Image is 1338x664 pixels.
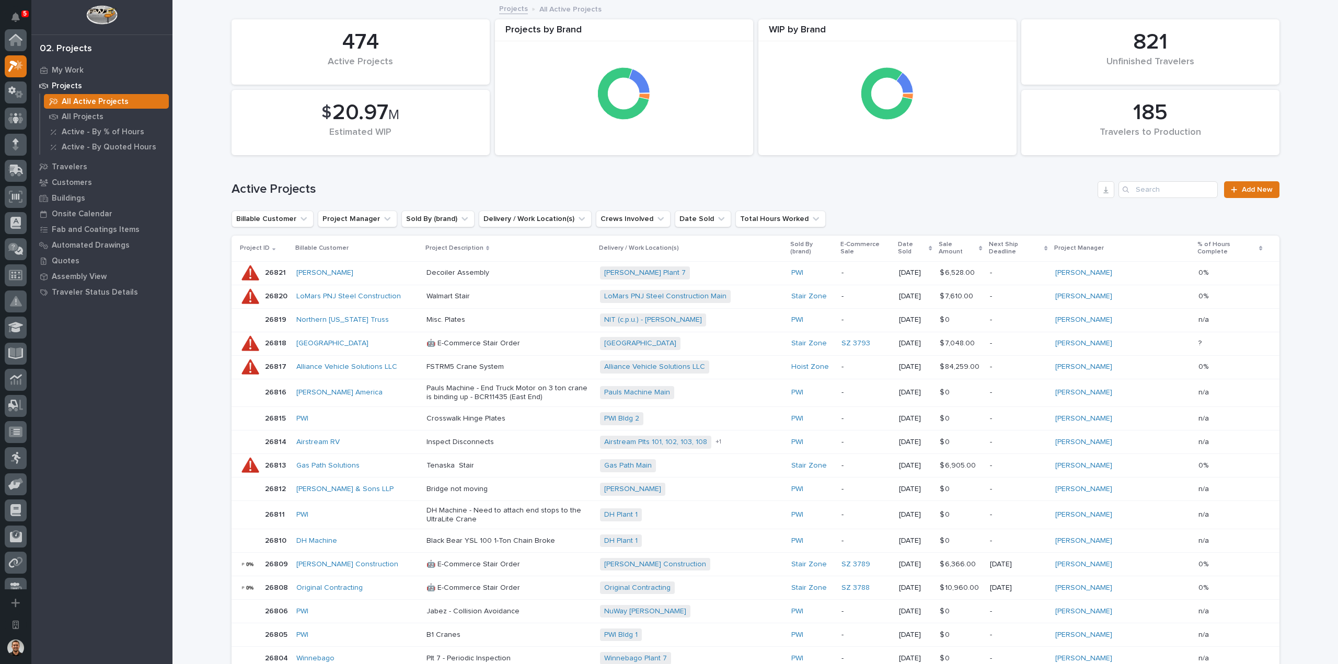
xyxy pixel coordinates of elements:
p: Active - By % of Hours [62,127,144,137]
p: - [841,292,891,301]
a: PWI [791,654,803,663]
tr: 2681026810 DH Machine Black Bear YSL 100 1-Ton Chain BrokeDH Plant 1 PWI -[DATE]$ 0$ 0 -[PERSON_N... [232,529,1279,553]
p: - [841,537,891,545]
a: DH Machine [296,537,337,545]
a: [PERSON_NAME] [1055,269,1112,277]
p: Project Description [425,242,483,254]
input: Search [1118,181,1218,198]
button: users-avatar [5,637,27,659]
a: Assembly View [31,269,172,284]
a: Stair Zone [791,292,827,301]
a: [PERSON_NAME] [1055,537,1112,545]
tr: 2681626816 [PERSON_NAME] America Pauls Machine - End Truck Motor on 3 ton crane is binding up - B... [232,379,1279,407]
a: [PERSON_NAME] [1055,560,1112,569]
p: All Active Projects [62,97,129,107]
p: FSTRM5 Crane System [426,363,592,371]
p: - [841,631,891,639]
a: DH Plant 1 [604,537,638,545]
div: 821 [1039,29,1262,55]
p: - [990,631,1047,639]
p: B1 Cranes [426,631,592,639]
p: - [841,654,891,663]
div: Unfinished Travelers [1039,56,1262,78]
a: All Active Projects [40,94,172,109]
p: % of Hours Complete [1197,239,1257,258]
p: Active - By Quoted Hours [62,143,156,152]
a: PWI [791,414,803,423]
p: 26817 [265,360,289,371]
div: Projects by Brand [495,25,753,42]
p: $ 6,366.00 [940,558,978,569]
a: NIT (c.p.u.) - [PERSON_NAME] [604,316,702,324]
a: [PERSON_NAME] [1055,388,1112,397]
tr: 2682026820 LoMars PNJ Steel Construction Walmart StairLoMars PNJ Steel Construction Main Stair Zo... [232,285,1279,308]
p: n/a [1198,652,1211,663]
a: PWI [791,485,803,494]
p: Onsite Calendar [52,209,112,219]
img: Workspace Logo [86,5,117,25]
p: [DATE] [899,461,931,470]
p: 26810 [265,534,289,545]
a: PWI [296,607,308,616]
div: Notifications5 [13,13,27,29]
a: PWI [791,607,803,616]
p: [DATE] [899,292,931,301]
a: My Work [31,62,172,78]
a: PWI [296,631,308,639]
p: 5 [23,10,27,17]
p: $ 0 [940,652,952,663]
p: 0% [1198,581,1210,592]
a: [PERSON_NAME] Construction [604,560,706,569]
a: [PERSON_NAME] [1055,584,1112,592]
a: [PERSON_NAME] [1055,461,1112,470]
p: 🤖 E-Commerce Stair Order [426,339,592,348]
a: [PERSON_NAME] Plant 7 [604,269,686,277]
p: Jabez - Collision Avoidance [426,607,592,616]
p: $ 0 [940,483,952,494]
p: Plt 7 - Periodic Inspection [426,654,592,663]
a: PWI [296,414,308,423]
p: Project ID [240,242,270,254]
a: [PERSON_NAME] & Sons LLP [296,485,394,494]
p: - [990,414,1047,423]
p: - [841,363,891,371]
p: 🤖 E-Commerce Stair Order [426,584,592,592]
a: Original Contracting [604,584,671,592]
a: [PERSON_NAME] Construction [296,560,398,569]
tr: 2681426814 Airstream RV Inspect DisconnectsAirstream Plts 101, 102, 103, 108 +1PWI -[DATE]$ 0$ 0 ... [232,430,1279,454]
a: Travelers [31,159,172,174]
tr: 2681826818 [GEOGRAPHIC_DATA] 🤖 E-Commerce Stair Order[GEOGRAPHIC_DATA] Stair Zone SZ 3793 [DATE]$... [232,332,1279,355]
tr: 2680926809 [PERSON_NAME] Construction 🤖 E-Commerce Stair Order[PERSON_NAME] Construction Stair Zo... [232,552,1279,576]
button: Add a new app... [5,592,27,614]
tr: 2682126821 [PERSON_NAME] Decoiler Assembly[PERSON_NAME] Plant 7 PWI -[DATE]$ 6,528.00$ 6,528.00 -... [232,261,1279,285]
a: [PERSON_NAME] [604,485,661,494]
a: PWI Bldg 2 [604,414,639,423]
p: 26815 [265,412,288,423]
a: Fab and Coatings Items [31,222,172,237]
p: $ 7,610.00 [940,290,975,301]
span: M [388,108,399,122]
a: [PERSON_NAME] [296,269,353,277]
p: $ 0 [940,605,952,616]
div: Active Projects [249,56,472,78]
p: - [990,339,1047,348]
button: Project Manager [318,211,397,227]
p: - [990,461,1047,470]
p: 26805 [265,628,290,639]
p: Pauls Machine - End Truck Motor on 3 ton crane is binding up - BCR11435 (East End) [426,384,592,402]
p: Quotes [52,257,79,266]
a: PWI [791,510,803,519]
p: [DATE] [899,388,931,397]
iframe: Open customer support [1305,630,1333,658]
div: Estimated WIP [249,127,472,149]
tr: 2681726817 Alliance Vehicle Solutions LLC FSTRM5 Crane SystemAlliance Vehicle Solutions LLC Hoist... [232,355,1279,379]
p: Assembly View [52,272,107,282]
button: Open workspace settings [5,614,27,636]
a: DH Plant 1 [604,510,638,519]
p: n/a [1198,386,1211,397]
p: - [841,438,891,447]
p: [DATE] [899,414,931,423]
p: [DATE] [899,631,931,639]
p: 26806 [265,605,290,616]
a: Winnebago Plant 7 [604,654,667,663]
